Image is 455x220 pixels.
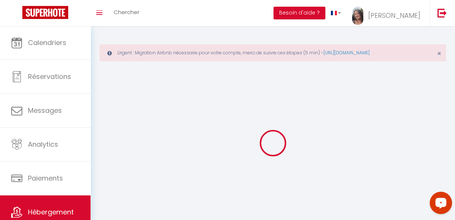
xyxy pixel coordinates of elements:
[437,49,441,58] span: ×
[28,106,62,115] span: Messages
[28,173,63,183] span: Paiements
[28,38,66,47] span: Calendriers
[22,6,68,19] img: Super Booking
[274,7,325,19] button: Besoin d'aide ?
[437,8,447,17] img: logout
[424,189,455,220] iframe: LiveChat chat widget
[99,44,446,61] div: Urgent : Migration Airbnb nécessaire pour votre compte, merci de suivre ces étapes (5 min) -
[28,207,74,217] span: Hébergement
[323,50,370,56] a: [URL][DOMAIN_NAME]
[28,72,71,81] span: Réservations
[437,50,441,57] button: Close
[28,140,58,149] span: Analytics
[368,11,420,20] span: [PERSON_NAME]
[352,7,363,25] img: ...
[114,8,139,16] span: Chercher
